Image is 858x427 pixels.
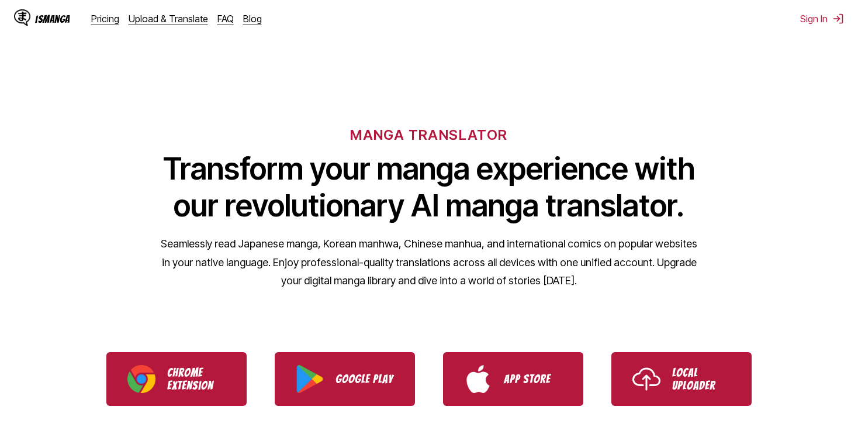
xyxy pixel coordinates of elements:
[35,13,70,25] div: IsManga
[91,13,119,25] a: Pricing
[443,352,583,406] a: Download IsManga from App Store
[296,365,324,393] img: Google Play logo
[464,365,492,393] img: App Store logo
[504,373,562,385] p: App Store
[243,13,262,25] a: Blog
[167,366,226,392] p: Chrome Extension
[350,126,507,143] h6: MANGA TRANSLATOR
[335,373,394,385] p: Google Play
[127,365,155,393] img: Chrome logo
[129,13,208,25] a: Upload & Translate
[275,352,415,406] a: Download IsManga from Google Play
[160,235,698,290] p: Seamlessly read Japanese manga, Korean manhwa, Chinese manhua, and international comics on popula...
[832,13,844,25] img: Sign out
[14,9,91,28] a: IsManga LogoIsManga
[672,366,731,392] p: Local Uploader
[611,352,752,406] a: Use IsManga Local Uploader
[160,150,698,224] h1: Transform your manga experience with our revolutionary AI manga translator.
[106,352,247,406] a: Download IsManga Chrome Extension
[217,13,234,25] a: FAQ
[14,9,30,26] img: IsManga Logo
[632,365,660,393] img: Upload icon
[800,13,844,25] button: Sign In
